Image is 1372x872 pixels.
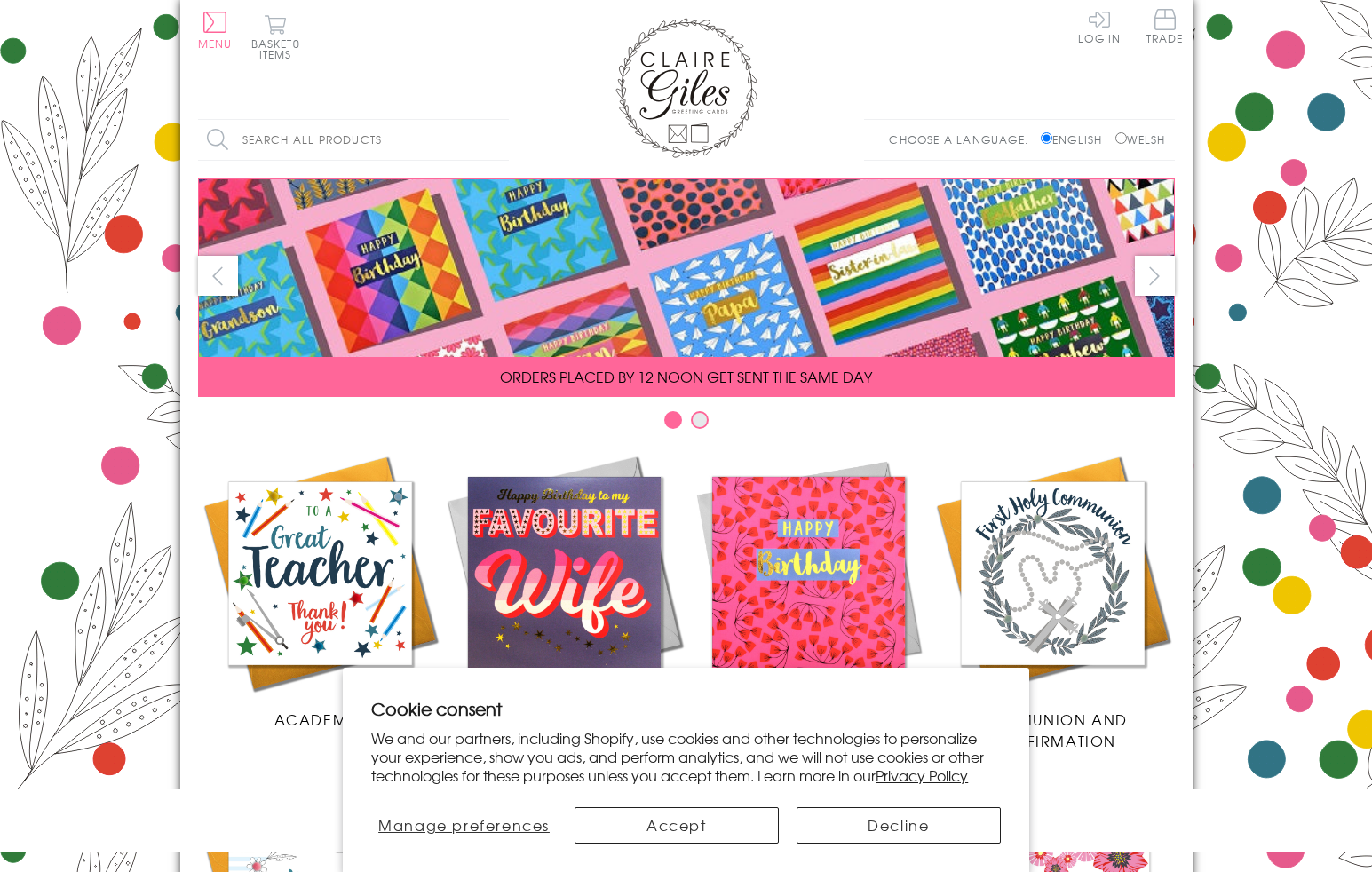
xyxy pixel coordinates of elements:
[889,131,1037,147] p: Choose a language:
[198,451,442,730] a: Academic
[251,14,300,59] button: Basket0 items
[198,36,233,52] span: Menu
[442,451,686,730] a: New Releases
[931,451,1175,751] a: Communion and Confirmation
[977,709,1128,751] span: Communion and Confirmation
[691,411,709,429] button: Carousel Page 2
[1041,132,1052,144] input: English
[274,709,366,730] span: Academic
[664,411,682,429] button: Carousel Page 1 (Current Slide)
[371,729,1001,784] p: We and our partners, including Shopify, use cookies and other technologies to personalize your ex...
[371,696,1001,721] h2: Cookie consent
[1135,256,1175,296] button: next
[876,765,968,786] a: Privacy Policy
[491,120,509,160] input: Search
[1078,9,1121,44] a: Log In
[198,410,1175,438] div: Carousel Pagination
[371,807,557,844] button: Manage preferences
[575,807,779,844] button: Accept
[378,814,550,836] span: Manage preferences
[1115,131,1166,147] label: Welsh
[1146,9,1184,44] span: Trade
[500,366,872,387] span: ORDERS PLACED BY 12 NOON GET SENT THE SAME DAY
[615,18,757,158] img: Claire Giles Greetings Cards
[797,807,1001,844] button: Decline
[1115,132,1127,144] input: Welsh
[1041,131,1111,147] label: English
[198,256,238,296] button: prev
[198,12,233,49] button: Menu
[198,120,509,160] input: Search all products
[686,451,931,730] a: Birthdays
[259,36,300,62] span: 0 items
[1146,9,1184,47] a: Trade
